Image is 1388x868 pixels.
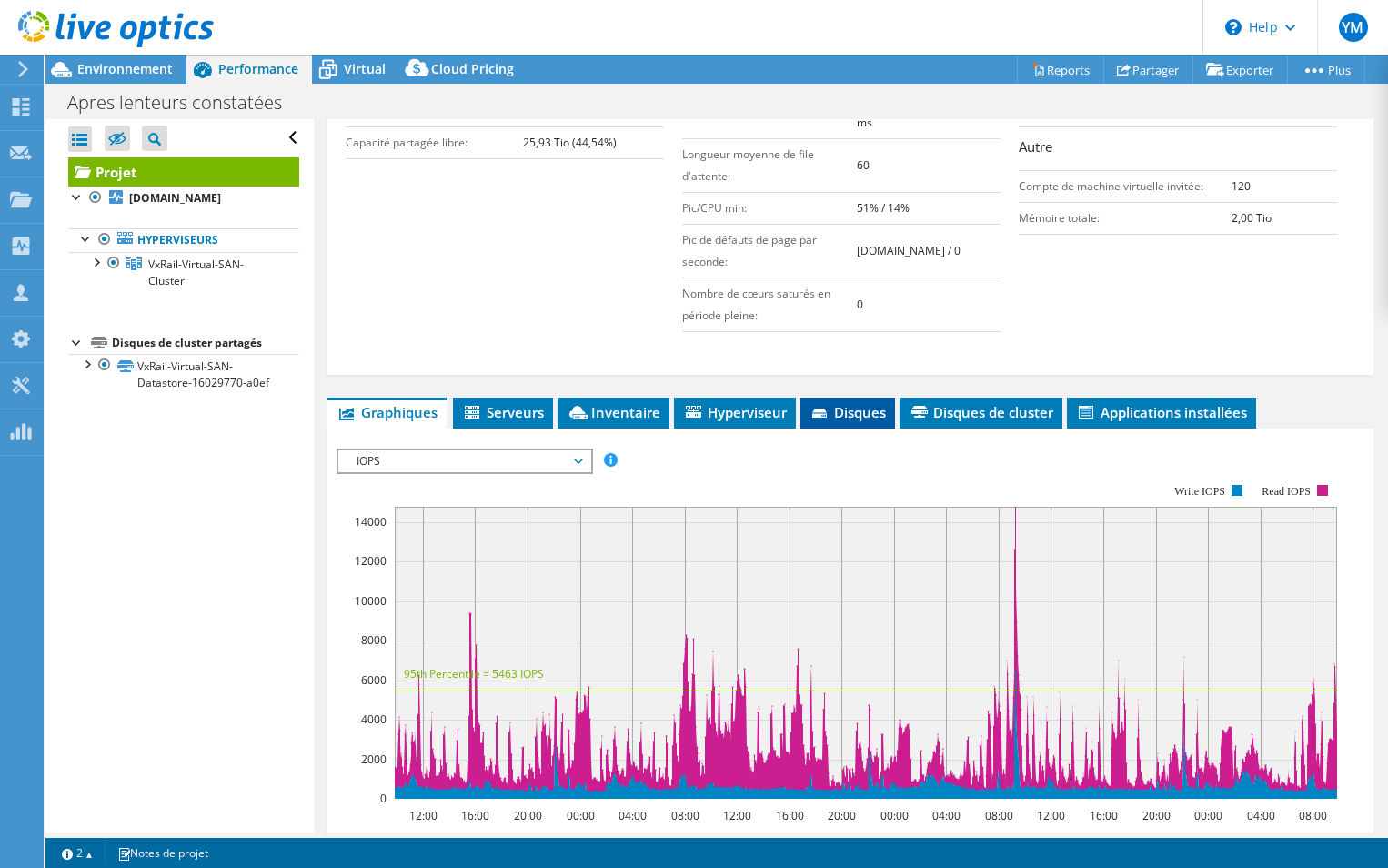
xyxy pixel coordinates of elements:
span: Graphiques [337,403,438,421]
span: YM [1339,13,1368,42]
a: Projet [68,157,299,187]
text: 4000 [361,712,387,727]
a: Notes de projet [105,842,221,864]
td: Pic de défauts de page par seconde: [682,224,857,278]
b: Read: 1,88 ms / Write: 29,92 ms [857,93,998,130]
text: Read IOPS [1262,485,1312,498]
text: 00:00 [567,808,595,823]
span: Disques [810,403,886,421]
b: 51% / 14% [857,200,910,216]
text: 08:00 [671,808,699,823]
a: VxRail-Virtual-SAN-Datastore-16029770-a0ef [68,354,299,394]
text: 2000 [361,752,387,767]
span: Virtual [344,60,386,77]
text: 20:00 [514,808,542,823]
span: Environnement [77,60,173,77]
text: 8000 [361,632,387,648]
text: 12:00 [409,808,438,823]
a: Plus [1287,56,1365,84]
text: 08:00 [1299,808,1327,823]
text: 00:00 [880,808,909,823]
a: [DOMAIN_NAME] [68,187,299,210]
span: VxRail-Virtual-SAN-Cluster [148,257,244,288]
a: Hyperviseurs [68,228,299,252]
b: 60 [857,157,870,173]
text: 20:00 [828,808,856,823]
text: 12:00 [1037,808,1065,823]
b: 25,93 Tio (44,54%) [523,135,617,150]
text: 00:00 [1194,808,1222,823]
td: Longueur moyenne de file d'attente: [682,138,857,192]
td: Compte de machine virtuelle invitée: [1019,170,1232,202]
a: Partager [1103,56,1193,84]
text: 0 [380,791,387,806]
td: Pic/CPU min: [682,192,857,224]
text: 16:00 [776,808,804,823]
td: Nombre de cœurs saturés en période pleine: [682,278,857,331]
span: Cloud Pricing [431,60,514,77]
b: [DOMAIN_NAME] / 0 [857,243,961,258]
span: Hyperviseur [683,403,787,421]
a: 2 [49,842,106,864]
b: 120 [1232,178,1251,194]
text: 04:00 [932,808,961,823]
a: Exporter [1192,56,1288,84]
text: 20:00 [1142,808,1171,823]
text: 08:00 [985,808,1013,823]
text: 14000 [355,514,387,530]
text: 16:00 [1090,808,1118,823]
a: Reports [1017,56,1104,84]
b: 0 [857,297,863,312]
span: Serveurs [462,403,544,421]
text: 04:00 [1247,808,1275,823]
span: Disques de cluster [909,403,1053,421]
text: 12:00 [723,808,751,823]
text: 10000 [355,593,387,609]
a: VxRail-Virtual-SAN-Cluster [68,252,299,292]
span: Applications installées [1076,403,1247,421]
svg: \n [1225,19,1242,35]
span: Inventaire [567,403,660,421]
h1: Apres lenteurs constatées [59,93,310,113]
text: 16:00 [461,808,489,823]
span: Performance [218,60,298,77]
td: Mémoire totale: [1019,202,1232,234]
td: Capacité partagée libre: [346,126,523,158]
div: Disques de cluster partagés [112,332,299,354]
text: Write IOPS [1174,485,1225,498]
text: 6000 [361,672,387,688]
b: 2,00 Tio [1232,210,1272,226]
text: 04:00 [619,808,647,823]
text: 12000 [355,553,387,569]
h3: Autre [1019,136,1337,161]
text: 95th Percentile = 5463 IOPS [404,666,544,681]
span: IOPS [347,450,581,472]
b: [DOMAIN_NAME] [129,190,221,206]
